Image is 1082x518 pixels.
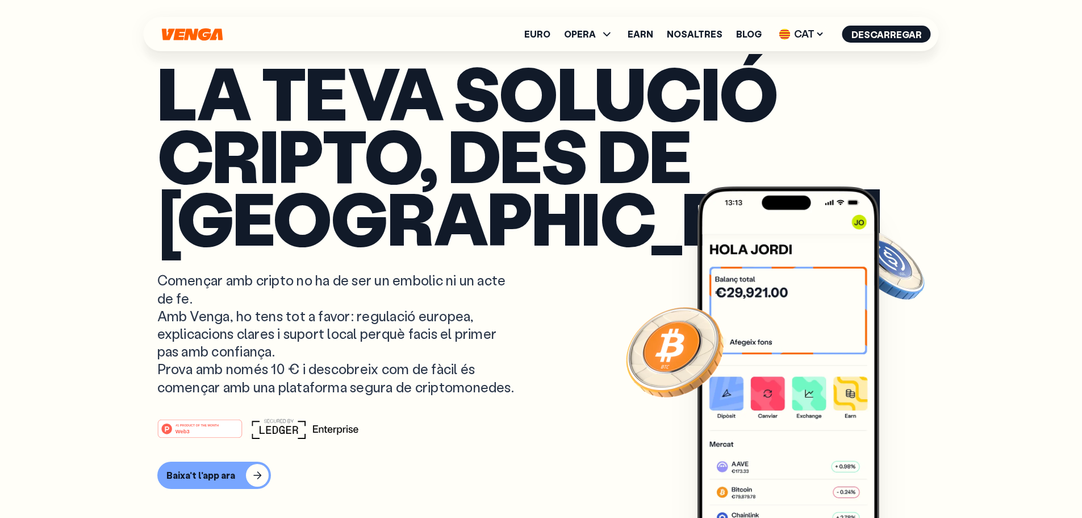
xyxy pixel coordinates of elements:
[157,462,271,489] button: Baixa't l'app ara
[524,30,550,39] a: Euro
[845,223,927,305] img: USDC coin
[176,424,219,427] tspan: #1 PRODUCT OF THE MONTH
[624,300,726,403] img: Bitcoin
[161,28,224,41] svg: Inici
[779,28,791,40] img: flag-cat
[157,426,243,441] a: #1 PRODUCT OF THE MONTHWeb3
[736,30,762,39] a: Blog
[564,27,614,41] span: OPERA
[842,26,931,43] button: Descarregar
[628,30,653,39] a: Earn
[564,30,596,39] span: OPERA
[166,470,235,481] div: Baixa't l'app ara
[157,61,925,248] p: La teva solució cripto, des de [GEOGRAPHIC_DATA]
[157,271,516,395] p: Començar amb cripto no ha de ser un embolic ni un acte de fe. Amb Venga, ho tens tot a favor: reg...
[157,462,925,489] a: Baixa't l'app ara
[175,428,189,434] tspan: Web3
[667,30,722,39] a: Nosaltres
[775,25,829,43] span: CAT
